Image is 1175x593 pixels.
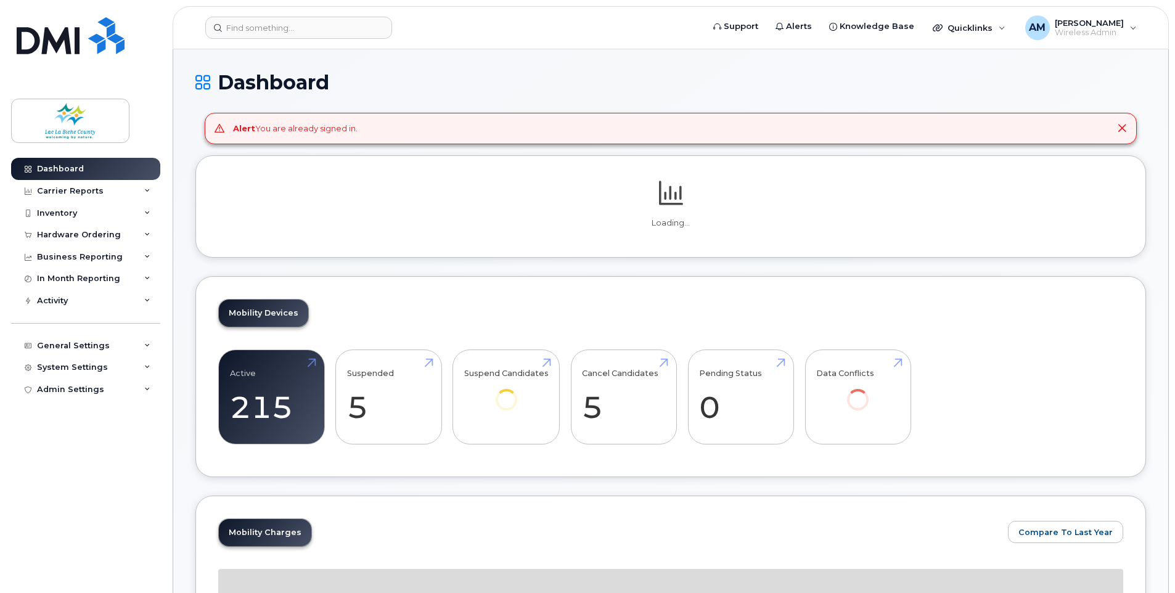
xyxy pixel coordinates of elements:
[347,356,430,438] a: Suspended 5
[195,72,1146,93] h1: Dashboard
[230,356,313,438] a: Active 215
[233,123,358,134] div: You are already signed in.
[699,356,782,438] a: Pending Status 0
[233,123,255,133] strong: Alert
[219,519,311,546] a: Mobility Charges
[582,356,665,438] a: Cancel Candidates 5
[219,300,308,327] a: Mobility Devices
[1008,521,1123,543] button: Compare To Last Year
[816,356,899,427] a: Data Conflicts
[464,356,549,427] a: Suspend Candidates
[1018,526,1113,538] span: Compare To Last Year
[218,218,1123,229] p: Loading...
